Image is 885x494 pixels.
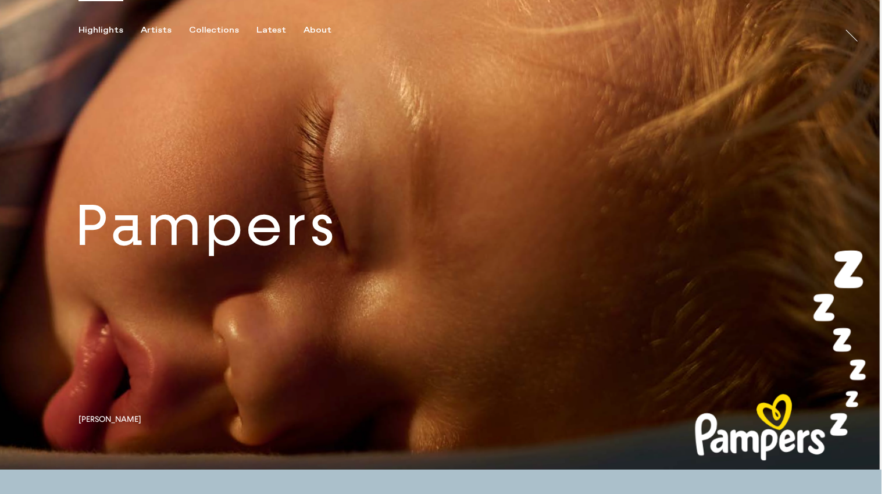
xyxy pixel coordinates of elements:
[189,25,256,35] button: Collections
[256,25,304,35] button: Latest
[141,25,172,35] div: Artists
[304,25,331,35] div: About
[78,25,141,35] button: Highlights
[141,25,189,35] button: Artists
[256,25,286,35] div: Latest
[78,25,123,35] div: Highlights
[304,25,349,35] button: About
[189,25,239,35] div: Collections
